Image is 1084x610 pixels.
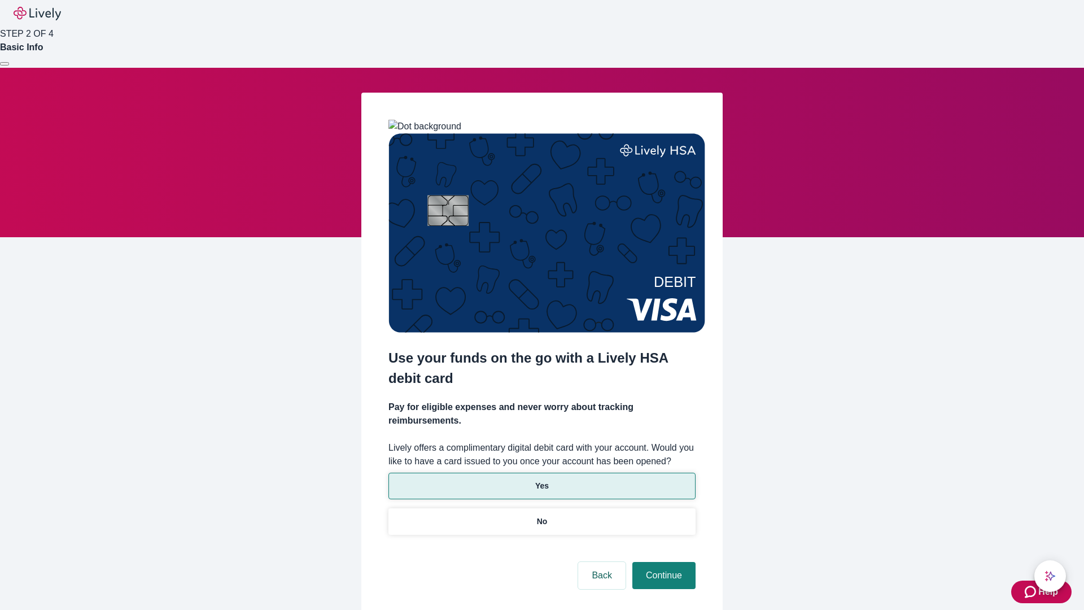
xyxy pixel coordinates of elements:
[388,508,696,535] button: No
[388,348,696,389] h2: Use your funds on the go with a Lively HSA debit card
[1034,560,1066,592] button: chat
[388,133,705,333] img: Debit card
[14,7,61,20] img: Lively
[388,120,461,133] img: Dot background
[537,516,548,528] p: No
[535,480,549,492] p: Yes
[388,400,696,428] h4: Pay for eligible expenses and never worry about tracking reimbursements.
[388,441,696,468] label: Lively offers a complimentary digital debit card with your account. Would you like to have a card...
[1011,581,1072,603] button: Zendesk support iconHelp
[1044,570,1056,582] svg: Lively AI Assistant
[388,473,696,499] button: Yes
[578,562,626,589] button: Back
[1025,585,1038,599] svg: Zendesk support icon
[632,562,696,589] button: Continue
[1038,585,1058,599] span: Help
